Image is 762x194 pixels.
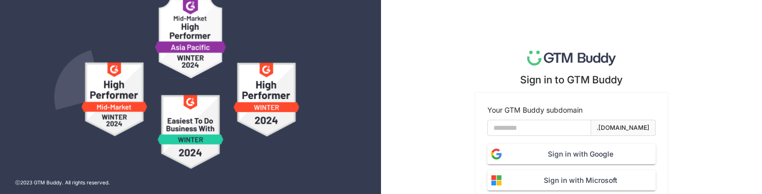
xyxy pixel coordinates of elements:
div: Your GTM Buddy subdomain [487,105,656,116]
div: .[DOMAIN_NAME] [597,123,650,133]
button: Sign in with Microsoft [487,170,656,190]
div: Sign in to GTM Buddy [520,74,623,86]
img: logo [527,51,616,66]
button: Sign in with Google [487,144,656,164]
